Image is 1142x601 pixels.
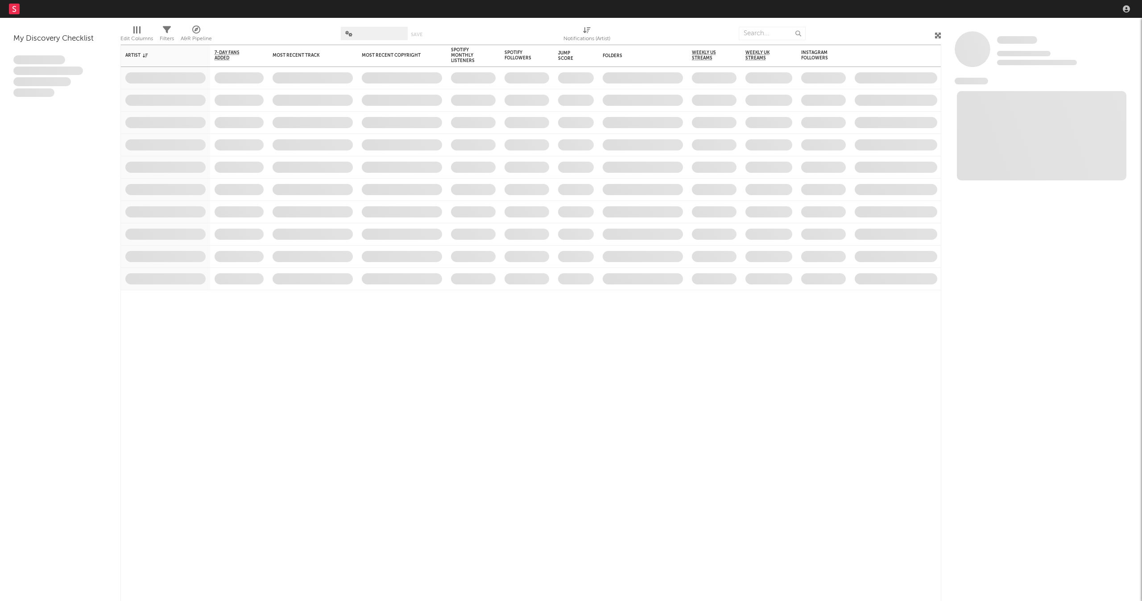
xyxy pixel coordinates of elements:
[997,36,1037,44] span: Some Artist
[13,77,71,86] span: Praesent ac interdum
[451,47,482,63] div: Spotify Monthly Listeners
[603,53,670,58] div: Folders
[801,50,832,61] div: Instagram Followers
[120,22,153,48] div: Edit Columns
[558,50,580,61] div: Jump Score
[13,67,83,75] span: Integer aliquet in purus et
[160,33,174,44] div: Filters
[997,60,1077,65] span: 0 fans last week
[997,36,1037,45] a: Some Artist
[997,51,1051,56] span: Tracking Since: [DATE]
[563,22,610,48] div: Notifications (Artist)
[13,88,54,97] span: Aliquam viverra
[13,55,65,64] span: Lorem ipsum dolor
[362,53,429,58] div: Most Recent Copyright
[120,33,153,44] div: Edit Columns
[181,33,212,44] div: A&R Pipeline
[505,50,536,61] div: Spotify Followers
[745,50,779,61] span: Weekly UK Streams
[13,33,107,44] div: My Discovery Checklist
[692,50,723,61] span: Weekly US Streams
[215,50,250,61] span: 7-Day Fans Added
[563,33,610,44] div: Notifications (Artist)
[739,27,806,40] input: Search...
[160,22,174,48] div: Filters
[181,22,212,48] div: A&R Pipeline
[955,78,988,84] span: News Feed
[125,53,192,58] div: Artist
[411,32,422,37] button: Save
[273,53,339,58] div: Most Recent Track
